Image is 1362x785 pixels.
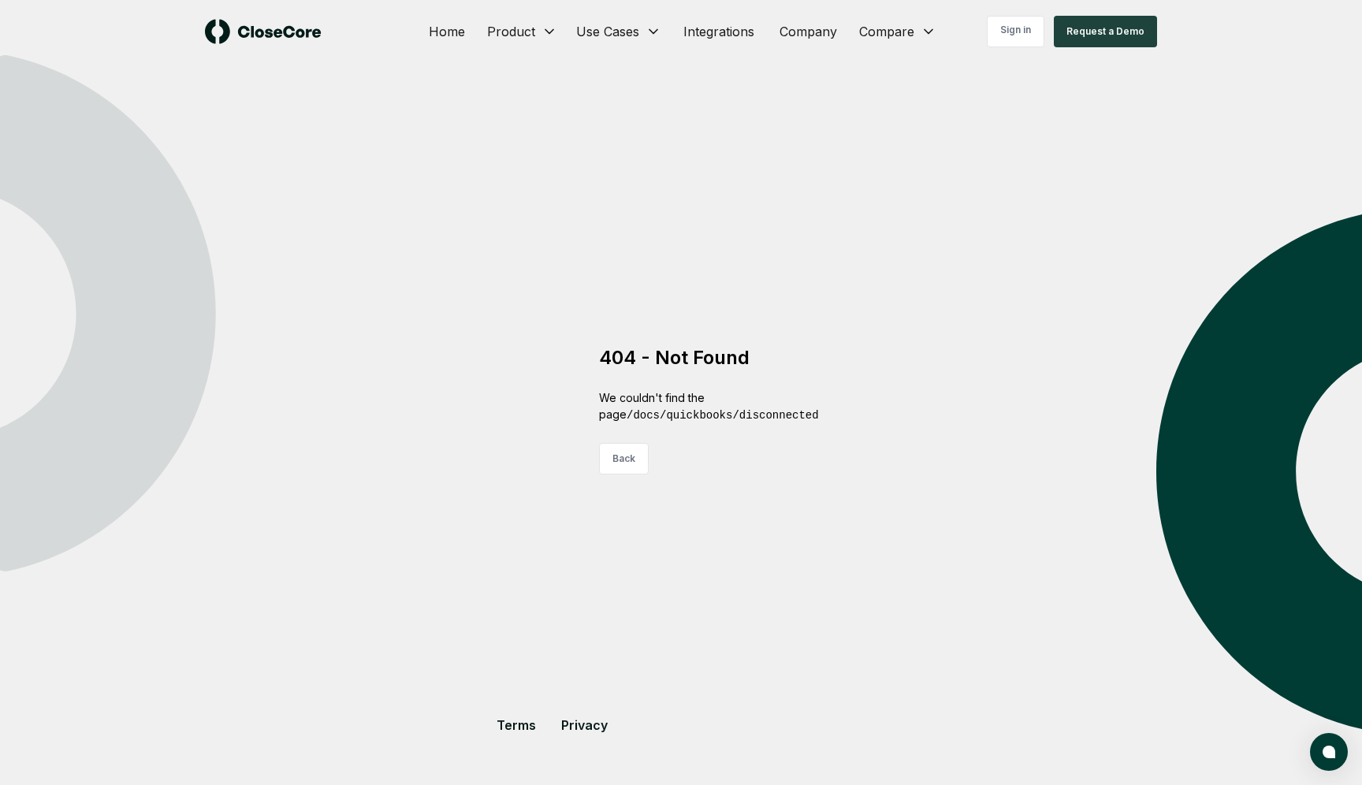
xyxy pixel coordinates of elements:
a: Privacy [561,717,608,733]
span: Compare [859,22,914,41]
button: Request a Demo [1054,16,1157,47]
span: Use Cases [576,22,639,41]
button: atlas-launcher [1310,733,1348,771]
h2: 404 - Not Found [599,345,763,370]
img: logo [205,19,322,44]
button: Compare [850,16,946,47]
a: Home [416,16,478,47]
a: Company [767,16,850,47]
button: Product [478,16,567,47]
button: Use Cases [567,16,671,47]
a: Integrations [671,16,767,47]
span: /docs/quickbooks/disconnected [627,409,819,422]
div: We couldn't find the page [599,389,763,424]
a: Sign in [987,16,1044,47]
span: Product [487,22,535,41]
a: Terms [497,717,536,733]
button: Back [599,443,649,474]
